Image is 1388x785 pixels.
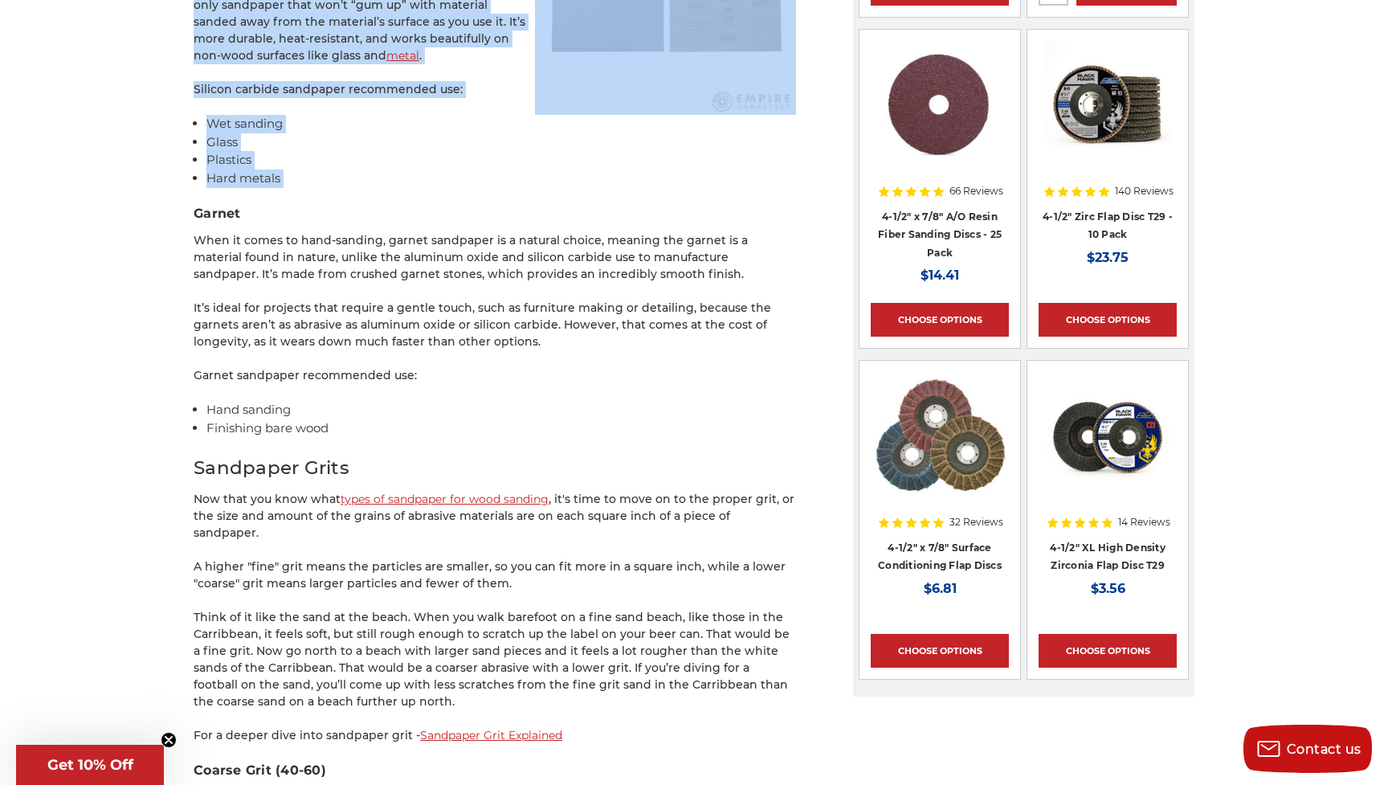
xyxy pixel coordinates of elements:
img: Scotch brite flap discs [874,372,1006,501]
button: Contact us [1243,725,1372,773]
a: 4-1/2" x 7/8" Surface Conditioning Flap Discs [878,542,1002,572]
p: For a deeper dive into sandpaper grit - [194,727,796,744]
li: Glass [206,133,796,152]
a: Choose Options [871,303,1009,337]
span: $3.56 [1091,581,1125,596]
li: Hand sanding [206,401,796,419]
a: 4.5" Black Hawk Zirconia Flap Disc 10 Pack [1039,41,1177,179]
h2: Sandpaper Grits [194,454,796,482]
li: Finishing bare wood [206,419,796,438]
span: 14 Reviews [1118,517,1170,527]
p: A higher "fine" grit means the particles are smaller, so you can fit more in a square inch, while... [194,558,796,592]
a: Sandpaper Grit Explained [420,728,562,742]
a: 4-1/2" Zirc Flap Disc T29 - 10 Pack [1043,211,1173,241]
a: Scotch brite flap discs [871,372,1009,510]
p: Garnet sandpaper recommended use: [194,367,796,384]
a: Choose Options [1039,634,1177,668]
span: 140 Reviews [1115,186,1174,196]
a: 4-1/2" XL High Density Zirconia Flap Disc T29 [1050,542,1166,572]
a: types of sandpaper for wood sanding [341,492,549,506]
img: 4.5 inch resin fiber disc [875,41,1006,170]
img: 4.5" Black Hawk Zirconia Flap Disc 10 Pack [1043,41,1172,170]
h3: Coarse Grit (40-60) [194,761,796,780]
li: Plastics [206,151,796,170]
a: 4-1/2" XL High Density Zirconia Flap Disc T29 [1039,372,1177,510]
button: Close teaser [161,732,177,748]
p: When it comes to hand-sanding, garnet sandpaper is a natural choice, meaning the garnet is a mate... [194,232,796,283]
span: $23.75 [1087,250,1129,265]
h3: Garnet [194,204,796,223]
a: Choose Options [871,634,1009,668]
p: It’s ideal for projects that require a gentle touch, such as furniture making or detailing, becau... [194,300,796,350]
li: Hard metals [206,170,796,188]
li: Wet sanding [206,115,796,133]
span: 32 Reviews [949,517,1003,527]
span: 66 Reviews [949,186,1003,196]
a: 4-1/2" x 7/8" A/O Resin Fiber Sanding Discs - 25 Pack [878,211,1002,259]
p: Now that you know what , it's time to move on to the proper grit, or the size and amount of the g... [194,491,796,542]
p: Silicon carbide sandpaper recommended use: [194,81,796,98]
span: Get 10% Off [47,756,133,774]
span: Contact us [1287,742,1361,757]
p: Think of it like the sand at the beach. When you walk barefoot on a fine sand beach, like those i... [194,609,796,710]
img: 4-1/2" XL High Density Zirconia Flap Disc T29 [1043,372,1172,501]
div: Get 10% OffClose teaser [16,745,164,785]
a: metal [386,48,419,63]
span: $14.41 [921,268,959,283]
span: $6.81 [924,581,957,596]
a: 4.5 inch resin fiber disc [871,41,1009,179]
a: Choose Options [1039,303,1177,337]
